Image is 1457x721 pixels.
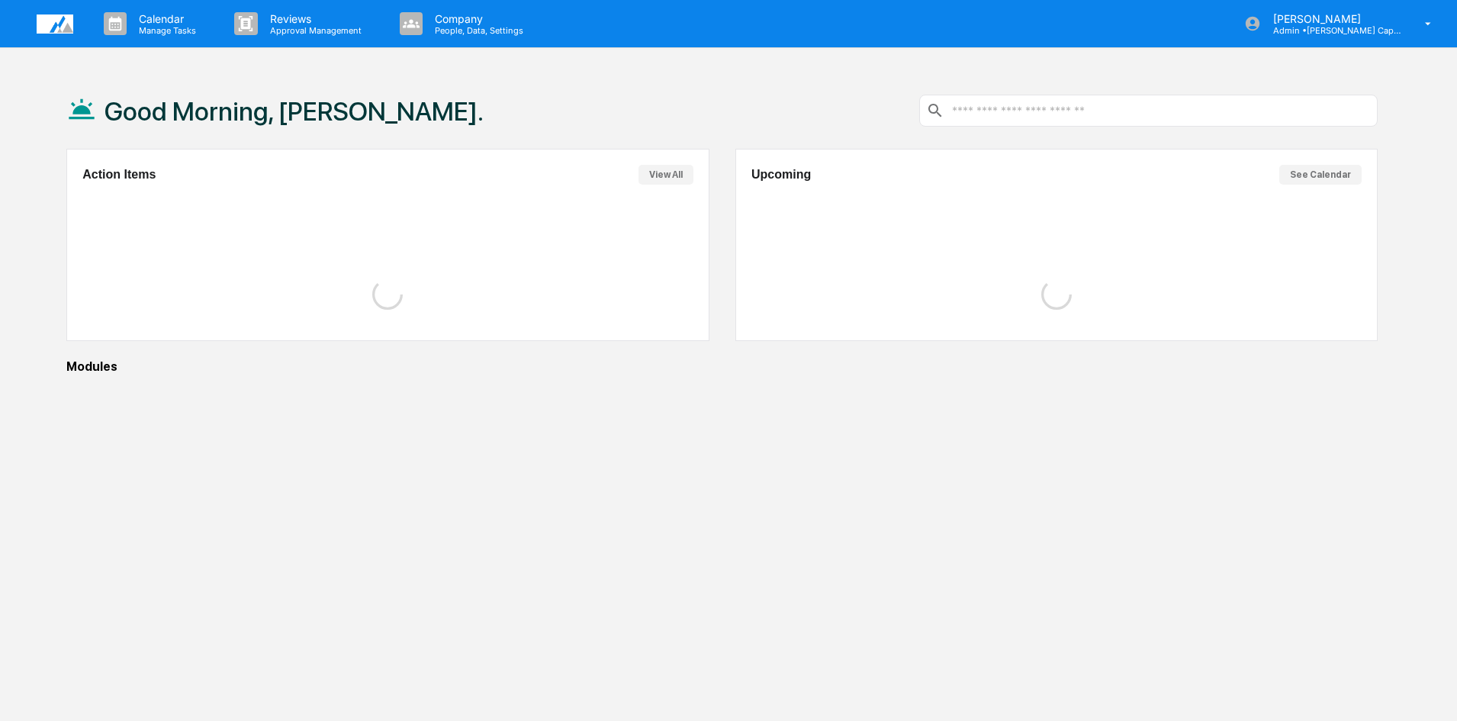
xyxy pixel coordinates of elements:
p: Admin • [PERSON_NAME] Capital Management [1261,25,1403,36]
p: People, Data, Settings [423,25,531,36]
p: Reviews [258,12,369,25]
h2: Upcoming [751,168,811,182]
button: See Calendar [1279,165,1362,185]
img: logo [37,14,73,34]
p: Calendar [127,12,204,25]
p: Manage Tasks [127,25,204,36]
button: View All [638,165,693,185]
div: Modules [66,359,1378,374]
p: [PERSON_NAME] [1261,12,1403,25]
p: Company [423,12,531,25]
h1: Good Morning, [PERSON_NAME]. [105,96,484,127]
p: Approval Management [258,25,369,36]
h2: Action Items [82,168,156,182]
